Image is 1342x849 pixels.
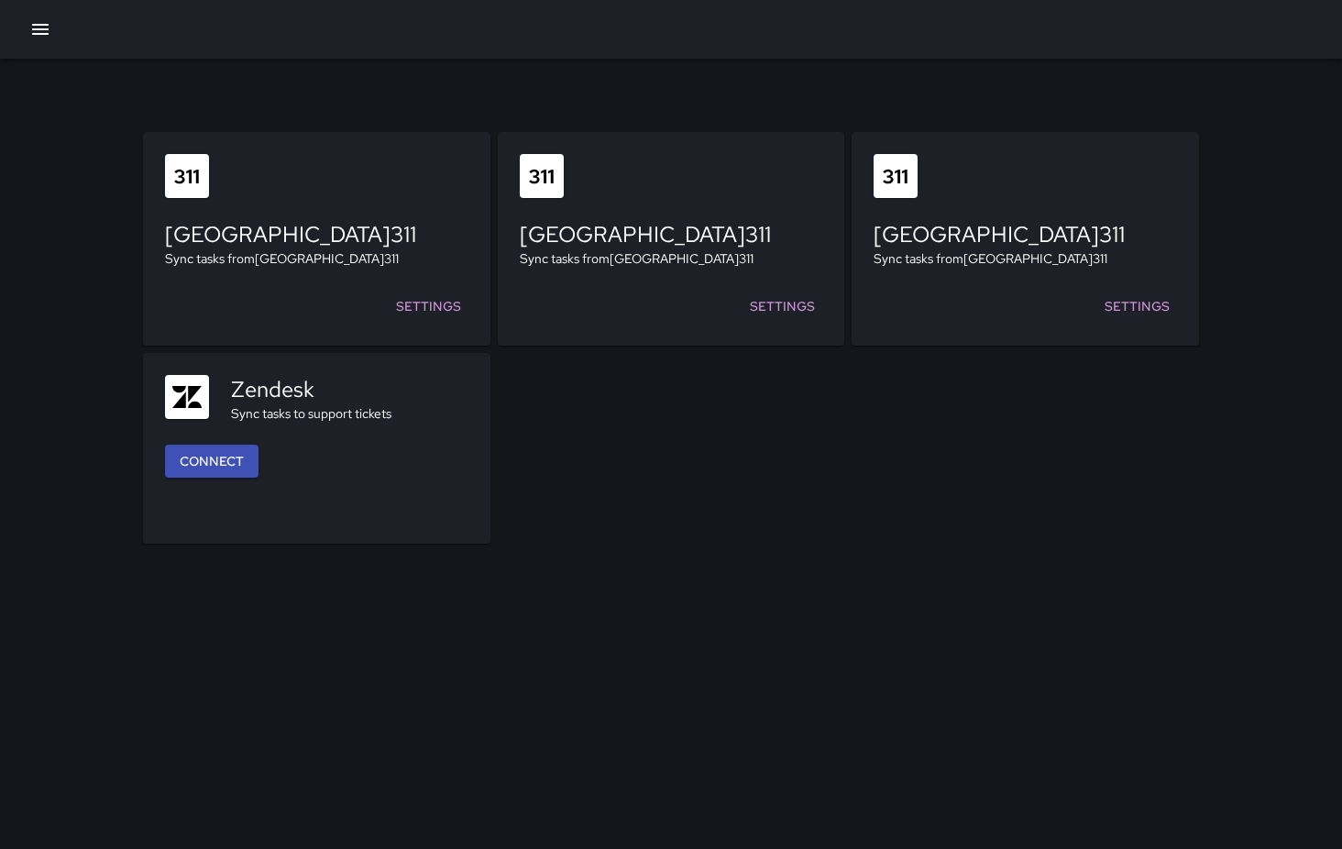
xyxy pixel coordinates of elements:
p: Sync tasks from [GEOGRAPHIC_DATA] 311 [165,249,416,268]
a: Settings [742,290,822,324]
p: Sync tasks from [GEOGRAPHIC_DATA] 311 [520,249,771,268]
a: Settings [389,290,468,324]
a: Settings [1097,290,1177,324]
h5: [GEOGRAPHIC_DATA] 311 [520,220,771,249]
h5: Zendesk [231,375,391,404]
p: Sync tasks to support tickets [231,404,391,423]
button: Connect [165,445,258,479]
p: Sync tasks from [GEOGRAPHIC_DATA] 311 [874,249,1125,268]
h5: [GEOGRAPHIC_DATA] 311 [874,220,1125,249]
h5: [GEOGRAPHIC_DATA] 311 [165,220,416,249]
